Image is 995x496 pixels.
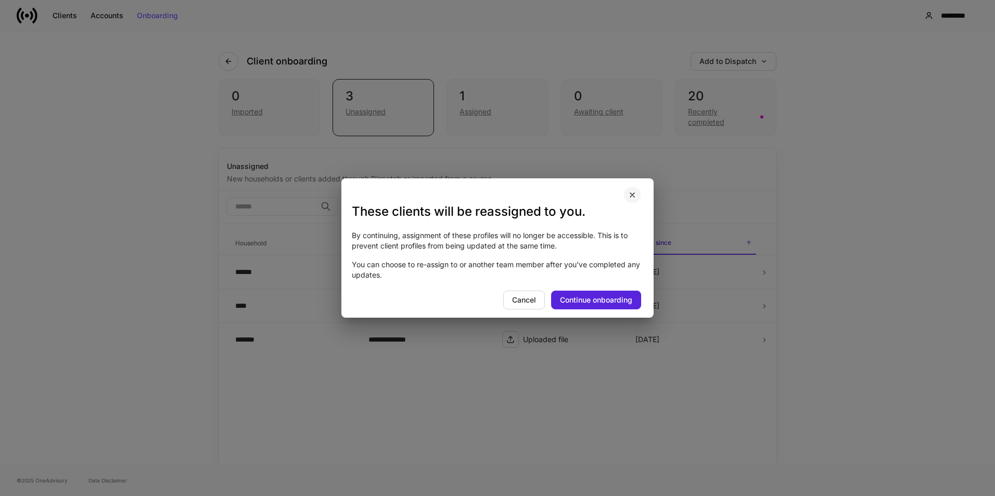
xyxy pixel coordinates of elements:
[503,291,545,309] button: Cancel
[560,296,632,304] div: Continue onboarding
[352,259,643,280] p: You can choose to re-assign to or another team member after you've completed any updates.
[512,296,536,304] div: Cancel
[352,203,643,220] h3: These clients will be reassigned to you.
[352,230,643,251] p: By continuing, assignment of these profiles will no longer be accessible . This is to prevent cli...
[551,291,641,309] button: Continue onboarding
